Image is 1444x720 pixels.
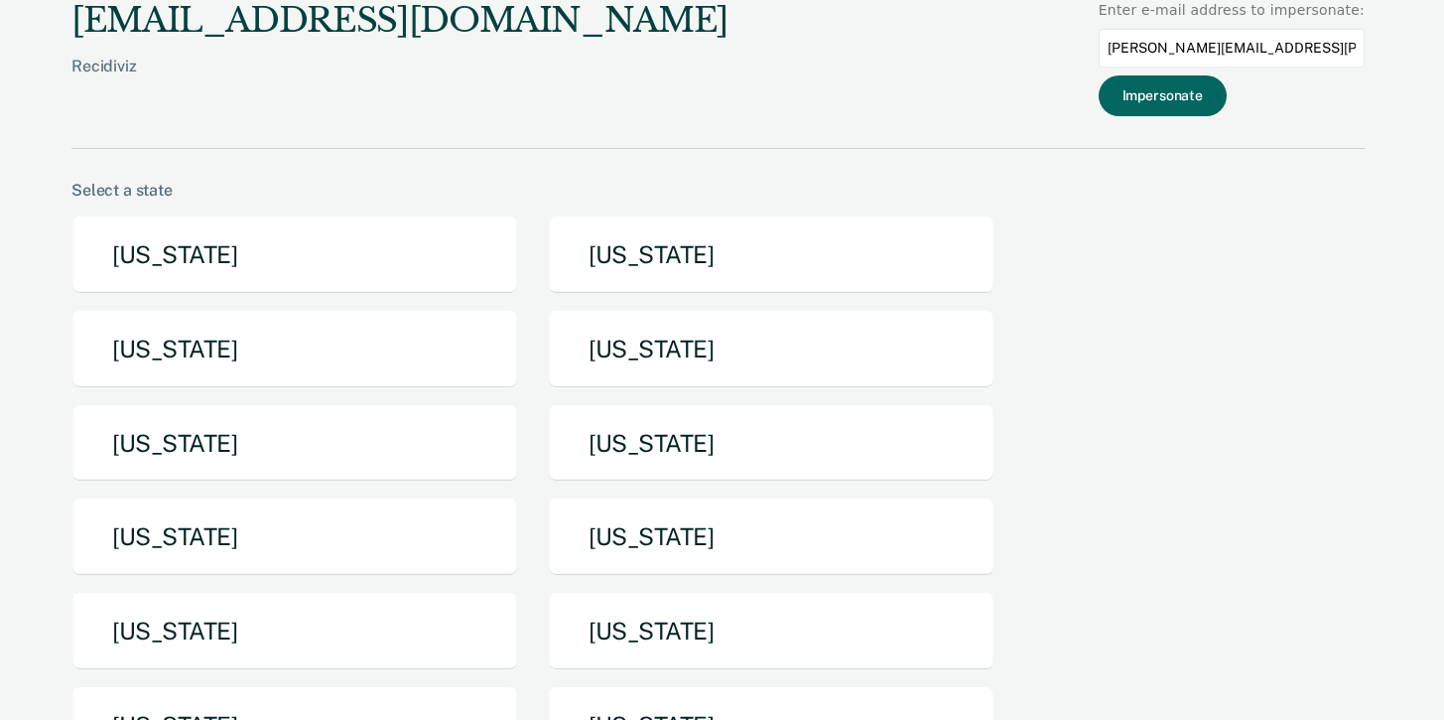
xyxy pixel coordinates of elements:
[548,216,994,294] button: [US_STATE]
[1099,29,1365,68] input: Enter an email to impersonate...
[1099,75,1227,116] button: Impersonate
[71,498,518,576] button: [US_STATE]
[71,310,518,388] button: [US_STATE]
[71,592,518,670] button: [US_STATE]
[548,498,994,576] button: [US_STATE]
[548,404,994,483] button: [US_STATE]
[548,592,994,670] button: [US_STATE]
[71,404,518,483] button: [US_STATE]
[71,57,728,107] div: Recidiviz
[71,216,518,294] button: [US_STATE]
[548,310,994,388] button: [US_STATE]
[71,181,1365,200] div: Select a state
